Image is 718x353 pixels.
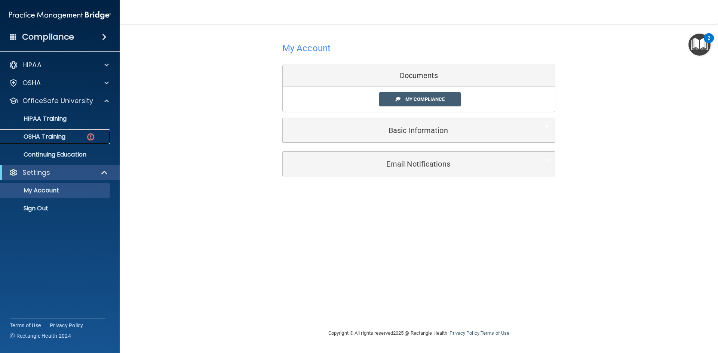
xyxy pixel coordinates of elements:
p: Settings [22,168,50,177]
a: OSHA [9,78,109,87]
span: My Compliance [405,96,445,102]
span: Ⓒ Rectangle Health 2024 [10,332,71,340]
p: OSHA [22,78,41,87]
a: Email Notifications [288,155,549,172]
p: My Account [5,187,107,194]
p: OfficeSafe University [22,96,93,105]
h5: Email Notifications [288,160,527,168]
div: 2 [708,38,710,48]
a: Terms of Use [481,330,509,336]
a: OfficeSafe University [9,96,109,105]
a: Terms of Use [10,322,41,329]
a: Basic Information [288,122,549,139]
div: Copyright © All rights reserved 2025 @ Rectangle Health | | [282,321,555,345]
img: PMB logo [9,8,111,23]
a: Settings [9,168,108,177]
a: HIPAA [9,61,109,69]
a: Privacy Policy [50,322,83,329]
h4: My Account [282,43,331,53]
h5: Basic Information [288,126,527,134]
button: Open Resource Center, 2 new notifications [688,34,711,56]
p: Sign Out [5,205,107,212]
h4: Compliance [22,32,74,42]
p: Continuing Education [5,151,107,158]
p: OSHA Training [5,133,65,140]
p: HIPAA Training [5,115,67,123]
img: danger-circle.6113f641.png [86,132,95,142]
a: Privacy Policy [449,330,479,336]
div: Documents [283,65,555,87]
p: HIPAA [22,61,42,69]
